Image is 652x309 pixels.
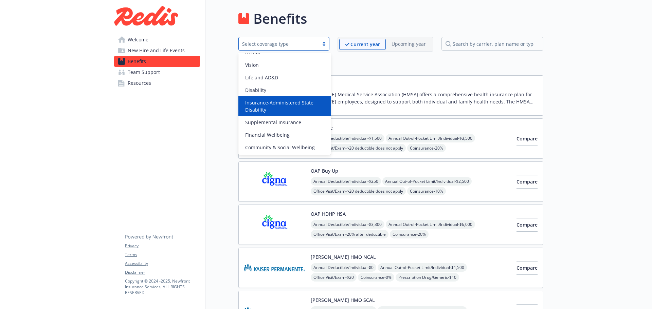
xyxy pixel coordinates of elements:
a: Resources [114,78,200,89]
span: Annual Deductible/Individual - $0 [311,263,376,272]
span: Team Support [128,67,160,78]
span: Compare [517,265,538,271]
span: Upcoming year [386,39,432,50]
span: Annual Out-of-Pocket Limit/Individual - $2,500 [382,177,472,186]
span: Annual Deductible/Individual - $3,300 [311,220,384,229]
span: Life and AD&D [245,74,278,81]
a: Team Support [114,67,200,78]
span: Insurance-Administered State Disability [245,99,327,113]
span: Community & Social Wellbeing [245,144,315,151]
button: OAP HDHP HSA [311,210,346,217]
button: OAP Buy Up [311,167,338,174]
span: New Hire and Life Events [128,45,185,56]
span: Coinsurance - 0% [358,273,394,282]
span: Vision [245,61,259,69]
span: Annual Out-of-Pocket Limit/Individual - $1,500 [378,263,467,272]
div: Select coverage type [242,40,315,47]
span: Office Visit/Exam - $20 [311,273,357,282]
span: Coinsurance - 10% [407,187,446,195]
input: search by carrier, plan name or type [441,37,543,51]
span: Office Visit/Exam - 20% after deductible [311,230,388,238]
h2: Medical [238,60,543,70]
a: Benefits [114,56,200,67]
button: Compare [517,261,538,275]
p: Copyright © 2024 - 2025 , Newfront Insurance Services, ALL RIGHTS RESERVED [125,278,200,295]
span: Compare [517,135,538,142]
img: CIGNA carrier logo [244,210,305,239]
p: Current year [350,41,380,48]
span: Office Visit/Exam - $20 deductible does not apply [311,144,406,152]
a: Privacy [125,243,200,249]
span: Compare [517,221,538,228]
span: Welcome [128,34,148,45]
p: Upcoming year [392,40,426,47]
span: Office Visit/Exam - $20 deductible does not apply [311,187,406,195]
span: Coinsurance - 20% [407,144,446,152]
span: Supplemental Insurance [245,119,301,126]
span: Financial Wellbeing [245,131,290,138]
p: [US_STATE] Medical Service Association (HMSA) offers a comprehensive health insurance plan for [U... [311,91,538,105]
span: Annual Out-of-Pocket Limit/Individual - $3,500 [386,134,475,142]
a: Accessibility [125,260,200,267]
span: Compare [517,178,538,185]
button: Compare [517,218,538,232]
span: Prescription Drug/Generic - $10 [396,273,459,282]
a: Terms [125,252,200,258]
button: Compare [517,175,538,189]
a: Welcome [114,34,200,45]
span: Annual Deductible/Individual - $1,500 [311,134,384,142]
span: Resources [128,78,151,89]
span: Disability [245,86,266,94]
a: Disclaimer [125,269,200,275]
button: [PERSON_NAME] HMO SCAL [311,296,375,304]
a: New Hire and Life Events [114,45,200,56]
h1: Benefits [253,8,307,29]
span: Annual Deductible/Individual - $250 [311,177,381,186]
span: Benefits [128,56,146,67]
button: [PERSON_NAME] HMO NCAL [311,253,376,260]
img: Kaiser Permanente Insurance Company carrier logo [244,253,305,282]
span: Coinsurance - 20% [390,230,429,238]
img: CIGNA carrier logo [244,167,305,196]
span: Annual Out-of-Pocket Limit/Individual - $6,000 [386,220,475,229]
button: Compare [517,132,538,146]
